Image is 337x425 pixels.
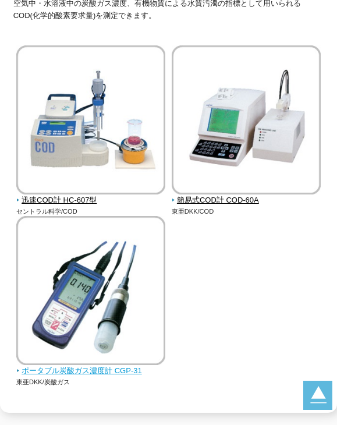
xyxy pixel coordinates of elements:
p: 東亜DKK/COD [172,207,321,217]
p: 東亜DKK/炭酸ガス [16,377,165,387]
img: 簡易式COD計 COD-60A [172,45,321,194]
a: ポータブル炭酸ガス濃度計 CGP-31 [16,354,165,377]
span: 迅速COD計 HC-607型 [16,194,165,207]
img: ポータブル炭酸ガス濃度計 CGP-31 [16,216,165,365]
a: 迅速COD計 HC-607型 [16,183,165,207]
a: 簡易式COD計 COD-60A [172,183,321,207]
img: 迅速COD計 HC-607型 [16,45,165,194]
span: ポータブル炭酸ガス濃度計 CGP-31 [16,365,165,377]
span: 簡易式COD計 COD-60A [172,194,321,207]
p: セントラル科学/COD [16,207,165,217]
